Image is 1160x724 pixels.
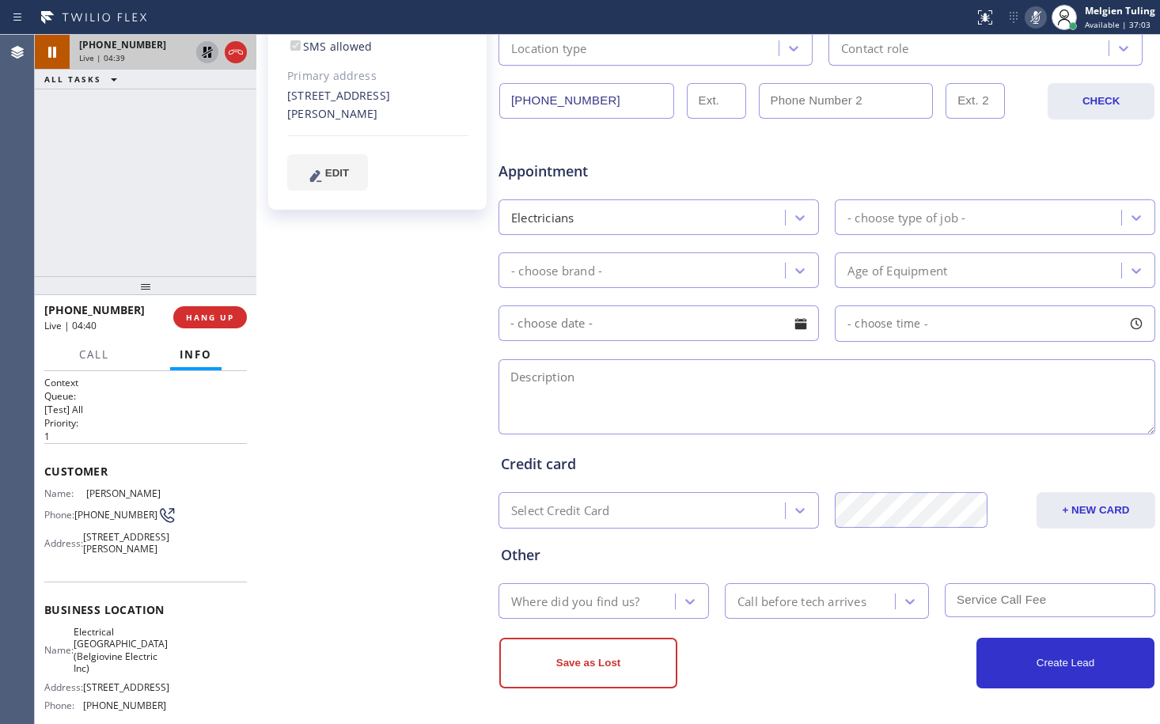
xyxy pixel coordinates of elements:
input: Ext. 2 [946,83,1005,119]
button: HANG UP [173,306,247,328]
button: Info [170,339,222,370]
span: Customer [44,464,247,479]
span: [PHONE_NUMBER] [83,699,166,711]
span: Electrical [GEOGRAPHIC_DATA](Belgiovine Electric Inc) [74,626,168,675]
span: [PHONE_NUMBER] [44,302,145,317]
button: Create Lead [976,638,1154,688]
div: Contact role [841,39,908,57]
button: ALL TASKS [35,70,133,89]
button: EDIT [287,154,368,191]
span: Live | 04:39 [79,52,125,63]
span: Phone: [44,509,74,521]
span: [PHONE_NUMBER] [74,509,157,521]
span: [STREET_ADDRESS][PERSON_NAME] [83,531,169,555]
span: HANG UP [186,312,234,323]
p: 1 [44,430,247,443]
div: Call before tech arrives [737,592,866,610]
span: Address: [44,537,83,549]
button: + NEW CARD [1037,492,1155,529]
span: ALL TASKS [44,74,101,85]
div: Where did you find us? [511,592,639,610]
span: [PERSON_NAME] [86,487,165,499]
label: SMS allowed [287,39,372,54]
div: none [287,20,468,56]
input: Phone Number 2 [759,83,934,119]
input: SMS allowed [290,40,301,51]
h1: Context [44,376,247,389]
input: Phone Number [499,83,674,119]
span: EDIT [325,167,349,179]
span: Available | 37:03 [1085,19,1151,30]
span: Phone: [44,699,83,711]
span: [PHONE_NUMBER] [79,38,166,51]
div: Age of Equipment [847,261,947,279]
div: [STREET_ADDRESS][PERSON_NAME] [287,87,468,123]
button: Unhold Customer [196,41,218,63]
input: Ext. [687,83,746,119]
div: Location type [511,39,587,57]
span: Name: [44,644,74,656]
span: - choose time - [847,316,928,331]
span: Live | 04:40 [44,319,97,332]
span: Name: [44,487,86,499]
div: Select Credit Card [511,502,610,520]
div: Melgien Tuling [1085,4,1155,17]
button: Hang up [225,41,247,63]
input: Service Call Fee [945,583,1155,617]
span: [STREET_ADDRESS] [83,681,169,693]
span: Appointment [498,161,715,182]
span: Call [79,347,109,362]
button: Mute [1025,6,1047,28]
button: CHECK [1048,83,1154,119]
span: Address: [44,681,83,693]
div: Other [501,544,1153,566]
h2: Priority: [44,416,247,430]
div: - choose brand - [511,261,602,279]
span: Info [180,347,212,362]
button: Call [70,339,119,370]
div: Primary address [287,67,468,85]
div: Credit card [501,453,1153,475]
p: [Test] All [44,403,247,416]
span: Business location [44,602,247,617]
h2: Queue: [44,389,247,403]
button: Save as Lost [499,638,677,688]
input: - choose date - [498,305,819,341]
div: Electricians [511,208,574,226]
div: - choose type of job - [847,208,965,226]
